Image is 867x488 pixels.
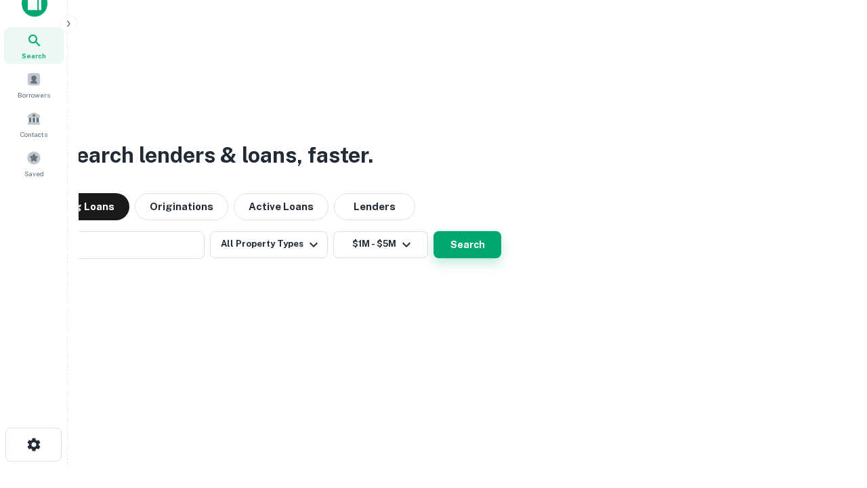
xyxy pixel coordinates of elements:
[24,168,44,179] span: Saved
[433,231,501,258] button: Search
[210,231,328,258] button: All Property Types
[62,139,373,171] h3: Search lenders & loans, faster.
[4,145,64,182] a: Saved
[4,66,64,103] a: Borrowers
[333,231,428,258] button: $1M - $5M
[799,380,867,445] iframe: Chat Widget
[4,106,64,142] a: Contacts
[334,193,415,220] button: Lenders
[18,89,50,100] span: Borrowers
[135,193,228,220] button: Originations
[234,193,329,220] button: Active Loans
[4,27,64,64] a: Search
[22,50,46,61] span: Search
[20,129,47,140] span: Contacts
